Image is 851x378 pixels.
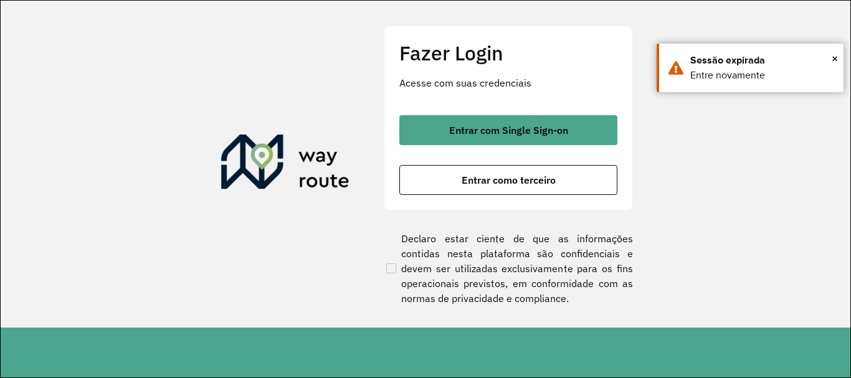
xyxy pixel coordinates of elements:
h2: Fazer Login [399,41,617,65]
span: × [832,49,838,68]
span: Entrar com Single Sign-on [449,125,568,135]
button: Close [832,49,838,68]
p: Acesse com suas credenciais [399,75,617,90]
div: Entre novamente [690,68,834,83]
button: button [399,115,617,145]
span: Entrar como terceiro [462,175,556,185]
label: Declaro estar ciente de que as informações contidas nesta plataforma são confidenciais e devem se... [384,231,633,306]
button: button [399,165,617,195]
div: Sessão expirada [690,53,834,68]
img: Roteirizador AmbevTech [221,135,349,194]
